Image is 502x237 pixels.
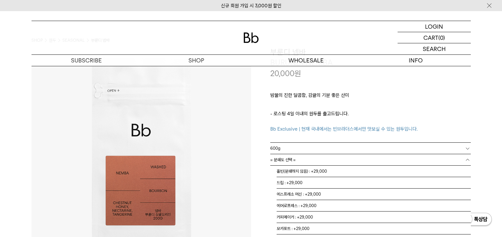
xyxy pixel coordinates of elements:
p: LOGIN [425,21,443,32]
p: 밤꿀의 진한 달콤함, 감귤의 기분 좋은 산미 [270,91,471,102]
span: Bb Exclusive | 현재 국내에서는 빈브라더스에서만 맛보실 수 있는 원두입니다. [270,126,418,132]
p: 20,000 [270,68,301,79]
a: LOGIN [398,21,471,32]
p: CART [423,32,438,43]
p: INFO [361,55,471,66]
li: 모카포트 : +29,000 [277,223,471,234]
li: 드립 : +29,000 [277,177,471,189]
li: 에어로프레스 : +29,000 [277,200,471,212]
p: - 로스팅 4일 이내의 원두를 출고드립니다. [270,110,471,133]
img: 로고 [244,32,259,43]
p: WHOLESALE [251,55,361,66]
li: 커피메이커 : +29,000 [277,212,471,223]
a: 신규 회원 가입 시 3,000원 할인 [221,3,281,9]
span: = 분쇄도 선택 = [270,154,296,165]
span: 원 [294,69,301,78]
li: 홀빈(분쇄하지 않음) : +29,000 [277,166,471,177]
p: (0) [438,32,445,43]
p: ㅤ [270,102,471,110]
li: 에스프레소 머신 : +29,000 [277,189,471,200]
a: SHOP [141,55,251,66]
img: 카카오톡 채널 1:1 채팅 버튼 [459,212,492,227]
span: 600g [270,143,280,154]
a: CART (0) [398,32,471,43]
a: SUBSCRIBE [32,55,141,66]
p: SEARCH [423,43,446,54]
